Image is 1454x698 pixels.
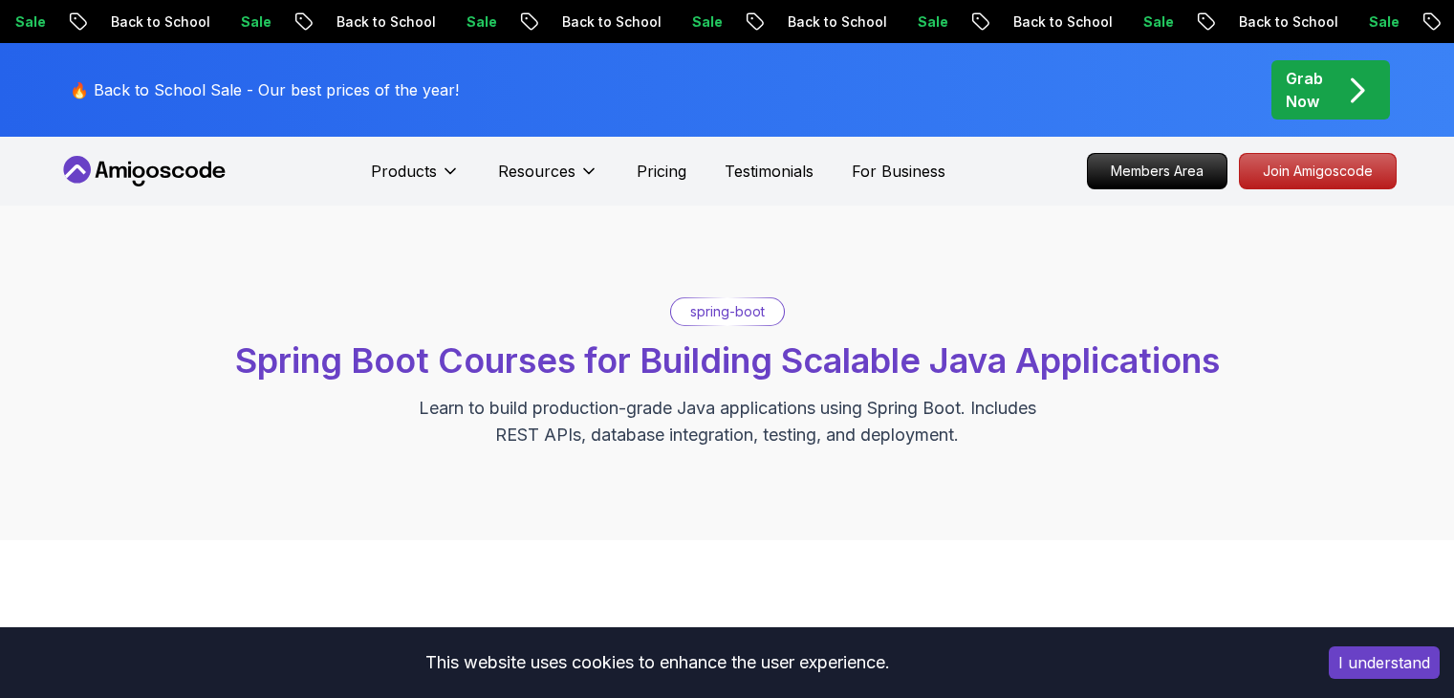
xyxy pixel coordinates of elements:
[1240,154,1396,188] p: Join Amigoscode
[286,12,416,32] p: Back to School
[963,12,1093,32] p: Back to School
[14,642,1300,684] div: This website uses cookies to enhance the user experience.
[1188,12,1318,32] p: Back to School
[60,12,190,32] p: Back to School
[190,12,251,32] p: Sale
[406,395,1049,448] p: Learn to build production-grade Java applications using Spring Boot. Includes REST APIs, database...
[725,160,814,183] a: Testimonials
[852,160,945,183] a: For Business
[637,160,686,183] a: Pricing
[1087,153,1227,189] a: Members Area
[1088,154,1226,188] p: Members Area
[1286,67,1323,113] p: Grab Now
[737,12,867,32] p: Back to School
[641,12,703,32] p: Sale
[690,302,765,321] p: spring-boot
[371,160,437,183] p: Products
[1318,12,1379,32] p: Sale
[1093,12,1154,32] p: Sale
[867,12,928,32] p: Sale
[498,160,575,183] p: Resources
[235,339,1220,382] span: Spring Boot Courses for Building Scalable Java Applications
[511,12,641,32] p: Back to School
[1329,646,1440,679] button: Accept cookies
[416,12,477,32] p: Sale
[371,160,460,198] button: Products
[70,78,459,101] p: 🔥 Back to School Sale - Our best prices of the year!
[1239,153,1397,189] a: Join Amigoscode
[498,160,598,198] button: Resources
